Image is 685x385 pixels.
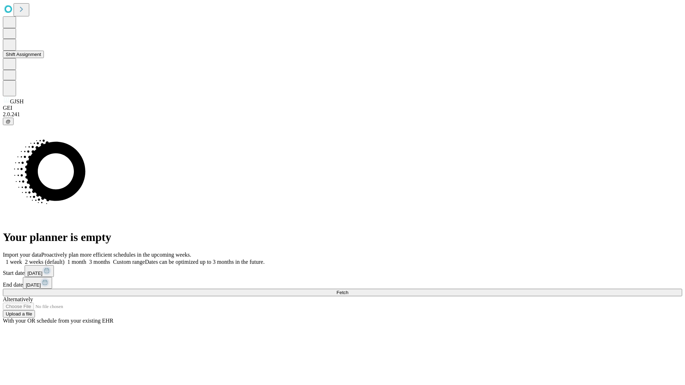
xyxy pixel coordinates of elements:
[3,105,682,111] div: GEI
[6,259,22,265] span: 1 week
[23,277,52,289] button: [DATE]
[3,252,41,258] span: Import your data
[3,51,44,58] button: Shift Assignment
[113,259,145,265] span: Custom range
[89,259,110,265] span: 3 months
[3,310,35,318] button: Upload a file
[3,296,33,302] span: Alternatively
[145,259,264,265] span: Dates can be optimized up to 3 months in the future.
[27,271,42,276] span: [DATE]
[25,259,65,265] span: 2 weeks (default)
[3,265,682,277] div: Start date
[3,118,14,125] button: @
[3,289,682,296] button: Fetch
[25,265,54,277] button: [DATE]
[6,119,11,124] span: @
[3,111,682,118] div: 2.0.241
[3,318,113,324] span: With your OR schedule from your existing EHR
[336,290,348,295] span: Fetch
[3,231,682,244] h1: Your planner is empty
[10,98,24,104] span: GJSH
[67,259,86,265] span: 1 month
[26,282,41,288] span: [DATE]
[3,277,682,289] div: End date
[41,252,191,258] span: Proactively plan more efficient schedules in the upcoming weeks.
